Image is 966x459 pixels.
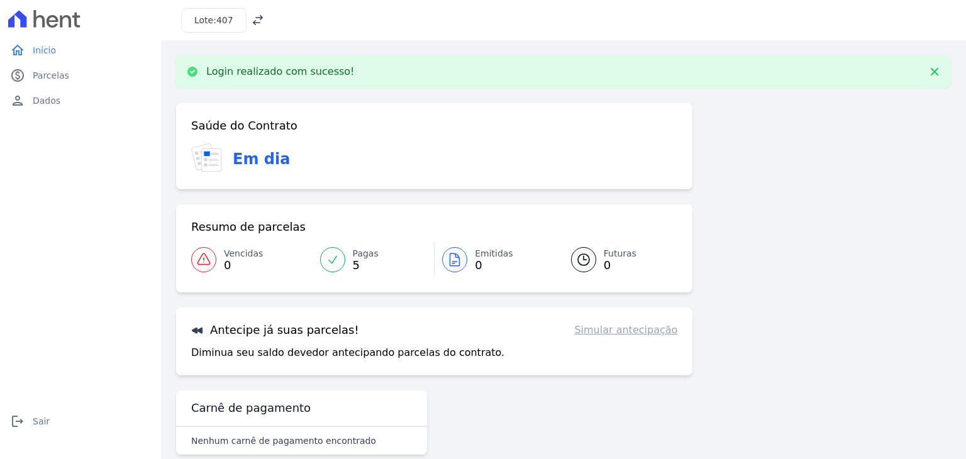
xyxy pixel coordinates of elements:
a: Vencidas 0 [191,242,313,277]
p: Diminua seu saldo devedor antecipando parcelas do contrato. [191,345,504,360]
h3: Carnê de pagamento [191,401,311,416]
span: Vencidas [224,247,263,260]
span: Pagas [353,247,379,260]
h3: Lote: [194,14,233,27]
span: Futuras [604,247,636,260]
span: 0 [475,260,513,270]
span: Dados [33,94,60,107]
i: person [10,93,25,108]
a: homeInício [5,38,156,63]
span: Emitidas [475,247,513,260]
h3: Resumo de parcelas [191,219,306,235]
a: personDados [5,88,156,113]
a: Emitidas 0 [435,242,556,277]
h3: Saúde do Contrato [191,118,297,133]
a: paidParcelas [5,63,156,88]
span: Sair [33,415,50,428]
span: 407 [216,15,233,25]
span: Início [33,44,56,57]
h3: Antecipe já suas parcelas! [191,323,359,338]
a: logoutSair [5,409,156,434]
i: logout [10,414,25,429]
i: paid [10,68,25,83]
span: Parcelas [33,69,69,82]
i: home [10,43,25,58]
a: Simular antecipação [574,323,677,338]
span: 0 [224,260,263,270]
a: Pagas 5 [313,242,435,277]
span: 5 [353,260,379,270]
p: Nenhum carnê de pagamento encontrado [191,434,376,447]
a: Futuras 0 [556,242,678,277]
span: 0 [604,260,636,270]
h3: Em dia [233,148,290,170]
p: Login realizado com sucesso! [206,65,355,78]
